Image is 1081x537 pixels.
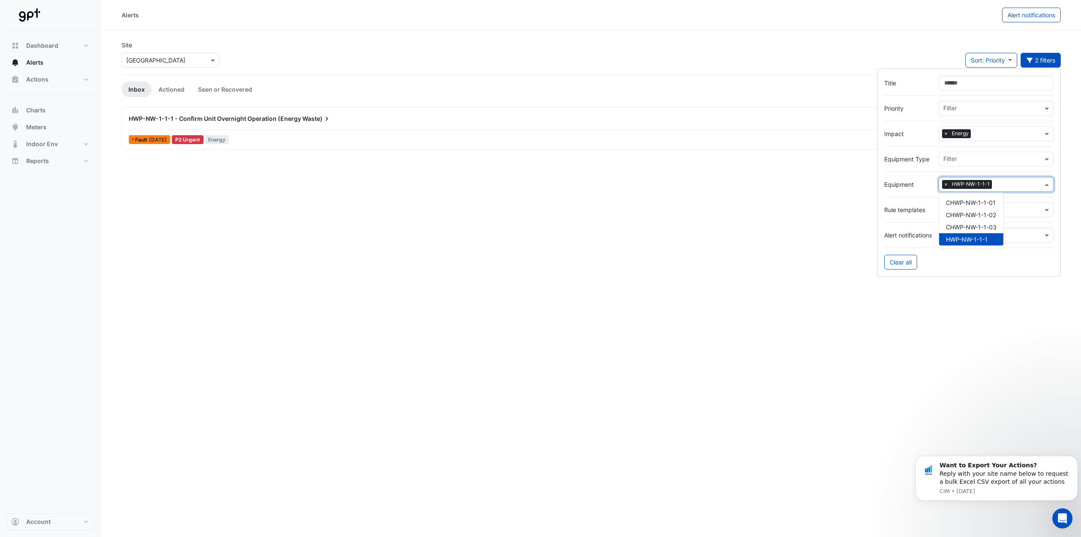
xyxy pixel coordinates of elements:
label: Equipment [884,180,932,189]
span: HWP-NW-1-1-1 - Confirm Unit Overnight Operation (Energy [129,115,301,122]
span: Sort: Priority [971,57,1005,64]
div: Filter [942,154,957,165]
button: 2 filters [1021,53,1061,68]
span: Meters [26,123,46,131]
span: HWP-NW-1-1-1 [950,180,992,188]
span: Indoor Env [26,140,58,148]
button: Sort: Priority [965,53,1017,68]
label: Impact [884,129,932,138]
span: Fri 29-Aug-2025 21:00 AWST [149,136,167,143]
button: Alerts [7,54,95,71]
a: Inbox [122,82,152,97]
span: Waste) [302,114,331,123]
span: Fault [135,137,149,142]
button: Alert notifications [1002,8,1061,22]
label: Priority [884,104,932,113]
app-icon: Dashboard [11,41,19,50]
app-icon: Meters [11,123,19,131]
label: Title [884,79,932,87]
ng-dropdown-panel: Options list [939,193,1004,249]
app-icon: Alerts [11,58,19,67]
span: × [942,129,950,138]
iframe: Intercom notifications message [912,443,1081,514]
button: Dashboard [7,37,95,54]
span: Actions [26,75,49,84]
label: Equipment Type [884,155,932,164]
app-icon: Charts [11,106,19,114]
span: HWP-NW-1-1-1 [946,236,988,243]
button: Clear all [884,255,917,270]
span: Account [26,518,51,526]
span: Energy [205,135,229,144]
button: Account [7,513,95,530]
div: Filter [942,104,957,114]
button: Actions [7,71,95,88]
label: Rule templates [884,205,932,214]
iframe: Intercom live chat [1052,508,1073,529]
button: Indoor Env [7,136,95,153]
label: Alert notifications [884,231,932,240]
div: P2 Urgent [172,135,204,144]
span: Alerts [26,58,43,67]
button: Charts [7,102,95,119]
span: CHWP-NW-1-1-01 [946,199,996,206]
a: Actioned [152,82,191,97]
app-icon: Actions [11,75,19,84]
button: Reports [7,153,95,169]
span: Dashboard [26,41,58,50]
span: Alert notifications [1008,11,1055,19]
span: CHWP-NW-1-1-03 [946,224,997,231]
app-icon: Indoor Env [11,140,19,148]
label: Site [122,41,132,49]
img: Company Logo [10,7,48,24]
button: Meters [7,119,95,136]
app-icon: Reports [11,157,19,165]
div: Alerts [122,11,139,19]
span: Reports [26,157,49,165]
span: Energy [950,129,971,138]
span: Charts [26,106,46,114]
span: CHWP-NW-1-1-02 [946,211,996,218]
a: Seen or Recovered [191,82,259,97]
span: × [942,180,950,188]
